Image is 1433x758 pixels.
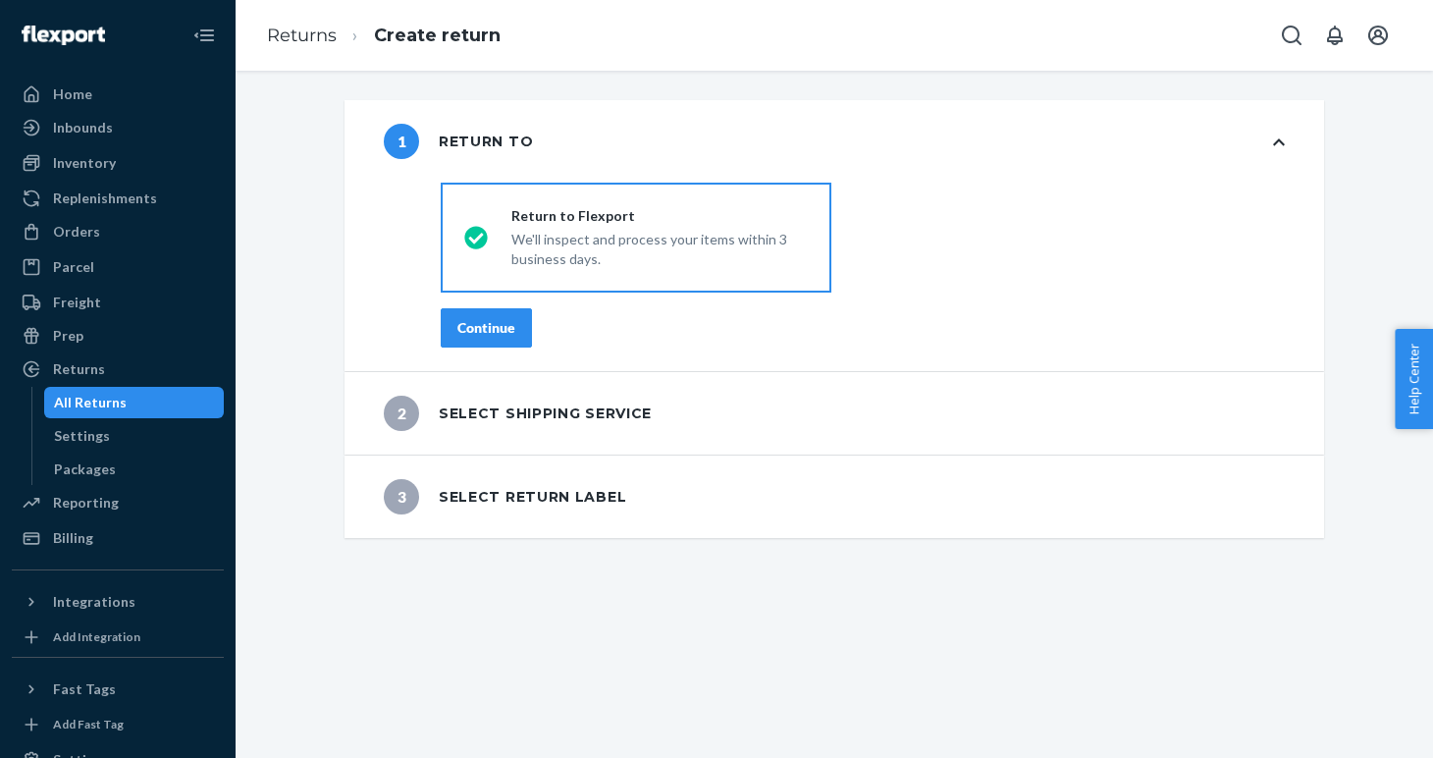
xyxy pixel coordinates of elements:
ol: breadcrumbs [251,7,516,65]
span: 3 [384,479,419,514]
a: Orders [12,216,224,247]
div: Billing [53,528,93,548]
div: Add Integration [53,628,140,645]
div: Add Fast Tag [53,716,124,732]
a: Home [12,79,224,110]
a: Inbounds [12,112,224,143]
a: Add Fast Tag [12,713,224,736]
div: Inventory [53,153,116,173]
div: Returns [53,359,105,379]
a: Settings [44,420,225,452]
div: Integrations [53,592,135,612]
div: Packages [54,460,116,479]
a: Returns [267,25,337,46]
a: Returns [12,353,224,385]
div: Select return label [384,479,626,514]
div: We'll inspect and process your items within 3 business days. [511,226,808,269]
a: Reporting [12,487,224,518]
button: Open Search Box [1272,16,1311,55]
div: Prep [53,326,83,346]
span: 1 [384,124,419,159]
a: Replenishments [12,183,224,214]
div: Home [53,84,92,104]
a: Inventory [12,147,224,179]
a: Prep [12,320,224,352]
div: Freight [53,293,101,312]
a: Packages [44,454,225,485]
a: Create return [374,25,501,46]
div: Continue [457,318,515,338]
div: Reporting [53,493,119,513]
div: Parcel [53,257,94,277]
a: Parcel [12,251,224,283]
span: 2 [384,396,419,431]
button: Open account menu [1358,16,1398,55]
div: Fast Tags [53,679,116,699]
div: Replenishments [53,189,157,208]
button: Integrations [12,586,224,618]
button: Open notifications [1315,16,1354,55]
button: Help Center [1395,329,1433,429]
div: Select shipping service [384,396,652,431]
a: All Returns [44,387,225,418]
button: Continue [441,308,532,348]
div: Orders [53,222,100,242]
div: Return to [384,124,533,159]
a: Freight [12,287,224,318]
img: Flexport logo [22,26,105,45]
div: Settings [54,426,110,446]
div: Return to Flexport [511,206,808,226]
a: Billing [12,522,224,554]
a: Add Integration [12,625,224,649]
button: Fast Tags [12,674,224,705]
button: Close Navigation [185,16,224,55]
div: Inbounds [53,118,113,137]
div: All Returns [54,393,127,412]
